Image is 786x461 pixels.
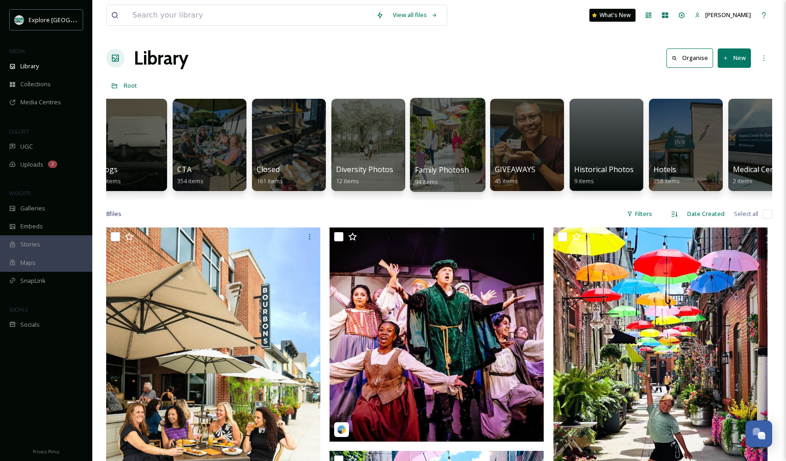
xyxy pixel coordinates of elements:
span: 161 items [257,177,283,185]
span: SnapLink [20,276,46,285]
span: 8 file s [106,210,121,218]
span: Stories [20,240,40,249]
span: Closed [257,164,280,174]
span: Family Photoshoots 2025 [415,165,504,175]
a: What's New [589,9,636,22]
span: 45 items [495,177,518,185]
a: [PERSON_NAME] [690,6,756,24]
button: Organise [666,48,713,67]
span: Uploads [20,160,43,169]
div: Filters [622,205,657,223]
span: WIDGETS [9,190,30,197]
a: Library [134,44,188,72]
div: Date Created [683,205,729,223]
img: 67e7af72-b6c8-455a-acf8-98e6fe1b68aa.avif [15,15,24,24]
span: 354 items [177,177,204,185]
a: Closed161 items [257,165,283,185]
div: 2 [48,161,57,168]
span: 94 items [415,177,438,186]
span: Socials [20,320,40,329]
a: CTA354 items [177,165,204,185]
a: GIVEAWAYS45 items [495,165,535,185]
span: 2 items [733,177,753,185]
span: Media Centres [20,98,61,107]
span: Historical Photos [574,164,634,174]
img: autumnsierraxo-2143642.jpg [330,228,544,442]
span: Collections [20,80,51,89]
span: GIVEAWAYS [495,164,535,174]
button: New [718,48,751,67]
a: Diversity Photos12 items [336,165,393,185]
input: Search your library [128,5,372,25]
a: View all files [388,6,442,24]
span: [PERSON_NAME] [705,11,751,19]
span: 258 items [654,177,680,185]
span: Maps [20,258,36,267]
span: Hotels [654,164,676,174]
span: Root [124,81,137,90]
span: 9 items [574,177,594,185]
span: Blogs [98,164,118,174]
span: 12 items [336,177,359,185]
span: COLLECT [9,128,29,135]
img: snapsea-logo.png [337,425,346,434]
a: Root [124,80,137,91]
a: Organise [666,48,718,67]
span: Explore [GEOGRAPHIC_DATA][PERSON_NAME] [29,15,156,24]
span: Library [20,62,39,71]
span: SOCIALS [9,306,28,313]
span: UGC [20,142,33,151]
span: 24 items [98,177,121,185]
span: Embeds [20,222,43,231]
span: Privacy Policy [33,449,60,455]
span: Diversity Photos [336,164,393,174]
a: Privacy Policy [33,445,60,456]
a: Historical Photos9 items [574,165,634,185]
a: Hotels258 items [654,165,680,185]
a: Blogs24 items [98,165,121,185]
span: Galleries [20,204,45,213]
span: MEDIA [9,48,25,54]
span: CTA [177,164,192,174]
span: Select all [734,210,758,218]
button: Open Chat [745,420,772,447]
a: Family Photoshoots 202594 items [415,166,504,186]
